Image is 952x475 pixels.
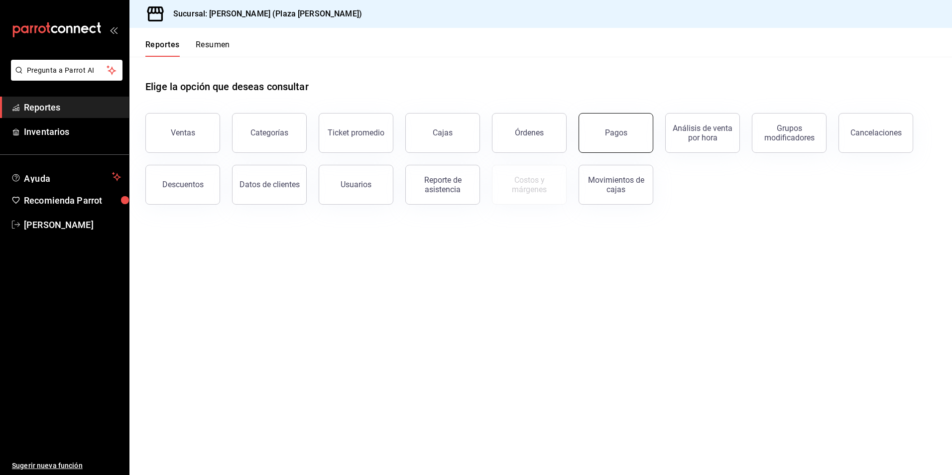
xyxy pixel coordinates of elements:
[145,165,220,205] button: Descuentos
[579,113,653,153] button: Pagos
[405,165,480,205] button: Reporte de asistencia
[850,128,902,137] div: Cancelaciones
[162,180,204,189] div: Descuentos
[579,165,653,205] button: Movimientos de cajas
[110,26,118,34] button: open_drawer_menu
[24,218,121,232] span: [PERSON_NAME]
[27,65,107,76] span: Pregunta a Parrot AI
[492,165,567,205] button: Contrata inventarios para ver este reporte
[11,60,122,81] button: Pregunta a Parrot AI
[145,79,309,94] h1: Elige la opción que deseas consultar
[232,113,307,153] button: Categorías
[24,194,121,207] span: Recomienda Parrot
[319,113,393,153] button: Ticket promedio
[412,175,474,194] div: Reporte de asistencia
[405,113,480,153] a: Cajas
[433,127,453,139] div: Cajas
[498,175,560,194] div: Costos y márgenes
[341,180,371,189] div: Usuarios
[145,40,180,57] button: Reportes
[758,123,820,142] div: Grupos modificadores
[145,113,220,153] button: Ventas
[239,180,300,189] div: Datos de clientes
[145,40,230,57] div: navigation tabs
[165,8,362,20] h3: Sucursal: [PERSON_NAME] (Plaza [PERSON_NAME])
[605,128,627,137] div: Pagos
[328,128,384,137] div: Ticket promedio
[171,128,195,137] div: Ventas
[672,123,733,142] div: Análisis de venta por hora
[24,125,121,138] span: Inventarios
[250,128,288,137] div: Categorías
[7,72,122,83] a: Pregunta a Parrot AI
[752,113,827,153] button: Grupos modificadores
[24,171,108,183] span: Ayuda
[232,165,307,205] button: Datos de clientes
[515,128,544,137] div: Órdenes
[838,113,913,153] button: Cancelaciones
[319,165,393,205] button: Usuarios
[492,113,567,153] button: Órdenes
[24,101,121,114] span: Reportes
[665,113,740,153] button: Análisis de venta por hora
[196,40,230,57] button: Resumen
[585,175,647,194] div: Movimientos de cajas
[12,461,121,471] span: Sugerir nueva función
